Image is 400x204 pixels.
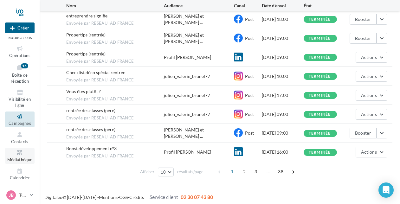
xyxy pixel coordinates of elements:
span: Checklist déco spécial rentrée [66,70,125,75]
button: Actions [356,52,387,63]
button: Actions [356,90,387,101]
div: Nouvelle campagne [5,22,35,33]
div: julien_valerie_brunel77 [164,73,210,80]
span: © [DATE]-[DATE] - - - [44,194,213,200]
span: Actions [361,149,377,155]
a: Mentions [99,194,118,200]
span: Post [245,35,254,41]
span: Campagnes [9,121,31,126]
div: [DATE] 09:00 [262,54,304,61]
span: Visibilité en ligne [9,97,31,108]
span: 3 [251,167,261,177]
div: terminée [309,150,331,155]
a: Campagnes [5,112,35,127]
span: ... [263,167,273,177]
a: Visibilité en ligne [5,87,35,109]
div: 15 [21,63,28,68]
a: Contacts [5,130,35,145]
span: 10 [161,169,166,175]
span: Calendrier [10,175,30,181]
span: 2 [239,167,249,177]
a: JB [PERSON_NAME] [5,189,35,201]
div: [DATE] 16:00 [262,149,304,155]
span: 1 [227,167,237,177]
a: Crédits [129,194,144,200]
button: Booster [350,128,377,138]
div: julien_valerie_brunel77 [164,111,210,118]
div: terminée [309,112,331,117]
span: Boîte de réception [11,73,29,84]
span: rentrée des classes (père) [66,127,115,132]
span: 02 30 07 43 80 [181,194,213,200]
a: Opérations [5,44,35,59]
span: Contacts [11,139,29,144]
div: [DATE] 18:00 [262,16,304,22]
div: terminée [309,17,331,22]
span: Envoyée par RESEAU IAD FRANCE [66,40,164,45]
span: Opérations [9,53,30,58]
span: Propertips (rentrée) [66,51,106,56]
span: Actions [361,112,377,117]
a: Médiathèque [5,148,35,163]
div: terminée [309,93,331,98]
span: Boost développement n°3 [66,146,117,151]
span: [PERSON_NAME] et [PERSON_NAME] ... [164,127,234,139]
span: Post [245,130,254,136]
button: Booster [350,14,377,25]
span: Envoyée par RESEAU IAD FRANCE [66,153,164,159]
span: [PERSON_NAME] et [PERSON_NAME] ... [164,32,234,45]
p: [PERSON_NAME] [18,192,27,198]
button: Booster [350,33,377,44]
div: terminée [309,36,331,41]
span: Propertips (rentrée) [66,32,106,37]
span: entreprendre signifie [66,13,107,18]
span: Vous êtes plutôt ? [66,89,101,94]
span: Post [245,92,254,98]
span: résultats/page [177,169,203,175]
div: [DATE] 09:00 [262,130,304,136]
div: julien_valerie_brunel77 [164,92,210,99]
span: [PERSON_NAME] et [PERSON_NAME] ... [164,13,234,26]
div: Profil [PERSON_NAME] [164,54,211,61]
div: État [304,3,345,9]
span: Envoyée par RESEAU IAD FRANCE [66,115,164,121]
span: rentrée des classes (père) [66,108,115,113]
span: Post [245,16,254,22]
div: Canal [234,3,262,9]
div: [DATE] 09:00 [262,111,304,118]
span: Actions [361,54,377,60]
a: Calendrier [5,166,35,182]
span: Post [245,73,254,79]
span: Service client [150,194,178,200]
a: CGS [119,194,128,200]
div: [DATE] 10:00 [262,73,304,80]
span: 38 [275,167,286,177]
div: Nom [66,3,164,9]
button: 10 [158,168,174,176]
span: Envoyée par RESEAU IAD FRANCE [66,77,164,83]
span: Post [245,112,254,117]
span: Envoyée par RESEAU IAD FRANCE [66,134,164,140]
a: Boîte de réception15 [5,62,35,85]
div: terminée [309,55,331,60]
button: Actions [356,147,387,157]
div: Audience [164,3,234,9]
span: Envoyée par RESEAU IAD FRANCE [66,21,164,26]
span: Actions [361,73,377,79]
button: Créer [5,22,35,33]
span: Envoyée par RESEAU IAD FRANCE [66,96,164,102]
div: Open Intercom Messenger [378,182,394,198]
a: Digitaleo [44,194,62,200]
div: Date d'envoi [262,3,304,9]
div: terminée [309,74,331,79]
span: Notifications [8,35,32,40]
span: JB [9,192,14,198]
div: [DATE] 17:00 [262,92,304,99]
button: Actions [356,109,387,120]
span: Afficher [140,169,154,175]
div: Profil [PERSON_NAME] [164,149,211,155]
span: Médiathèque [7,157,33,162]
button: Actions [356,71,387,82]
span: Envoyée par RESEAU IAD FRANCE [66,59,164,64]
div: [DATE] 09:00 [262,35,304,41]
